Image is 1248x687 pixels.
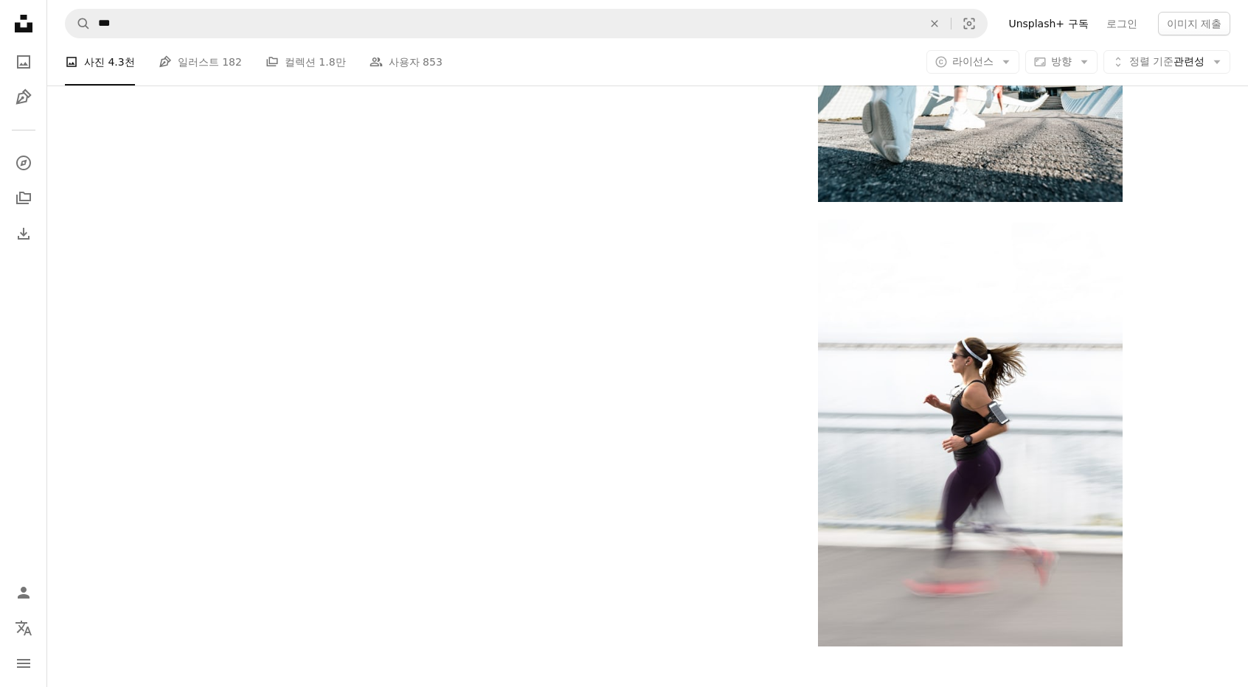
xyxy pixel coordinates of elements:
form: 사이트 전체에서 이미지 찾기 [65,9,988,38]
img: 완장을 차고 달리는 여자 [818,220,1123,646]
a: 로그인 / 가입 [9,578,38,607]
button: 언어 [9,613,38,643]
span: 정렬 기준 [1129,55,1174,67]
button: 정렬 기준관련성 [1103,50,1230,74]
button: 메뉴 [9,649,38,678]
span: 1.8만 [319,54,345,70]
button: 방향 [1025,50,1098,74]
a: 일러스트 [9,83,38,112]
button: Unsplash 검색 [66,10,91,38]
button: 이미지 제출 [1158,12,1230,35]
span: 관련성 [1129,55,1204,69]
a: 홈 — Unsplash [9,9,38,41]
a: 완장을 차고 달리는 여자 [818,426,1123,439]
a: 컬렉션 [9,184,38,213]
button: 시각적 검색 [951,10,987,38]
button: 삭제 [918,10,951,38]
button: 라이선스 [926,50,1019,74]
a: 경사로 옆 거리를 달리는 여자 [818,94,1123,107]
a: 사용자 853 [370,38,443,86]
a: 컬렉션 1.8만 [266,38,346,86]
a: 다운로드 내역 [9,219,38,248]
a: 로그인 [1098,12,1146,35]
span: 라이선스 [952,55,994,67]
a: 탐색 [9,148,38,178]
span: 853 [423,54,443,70]
span: 182 [222,54,242,70]
span: 방향 [1051,55,1072,67]
a: Unsplash+ 구독 [999,12,1097,35]
a: 사진 [9,47,38,77]
a: 일러스트 182 [159,38,242,86]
